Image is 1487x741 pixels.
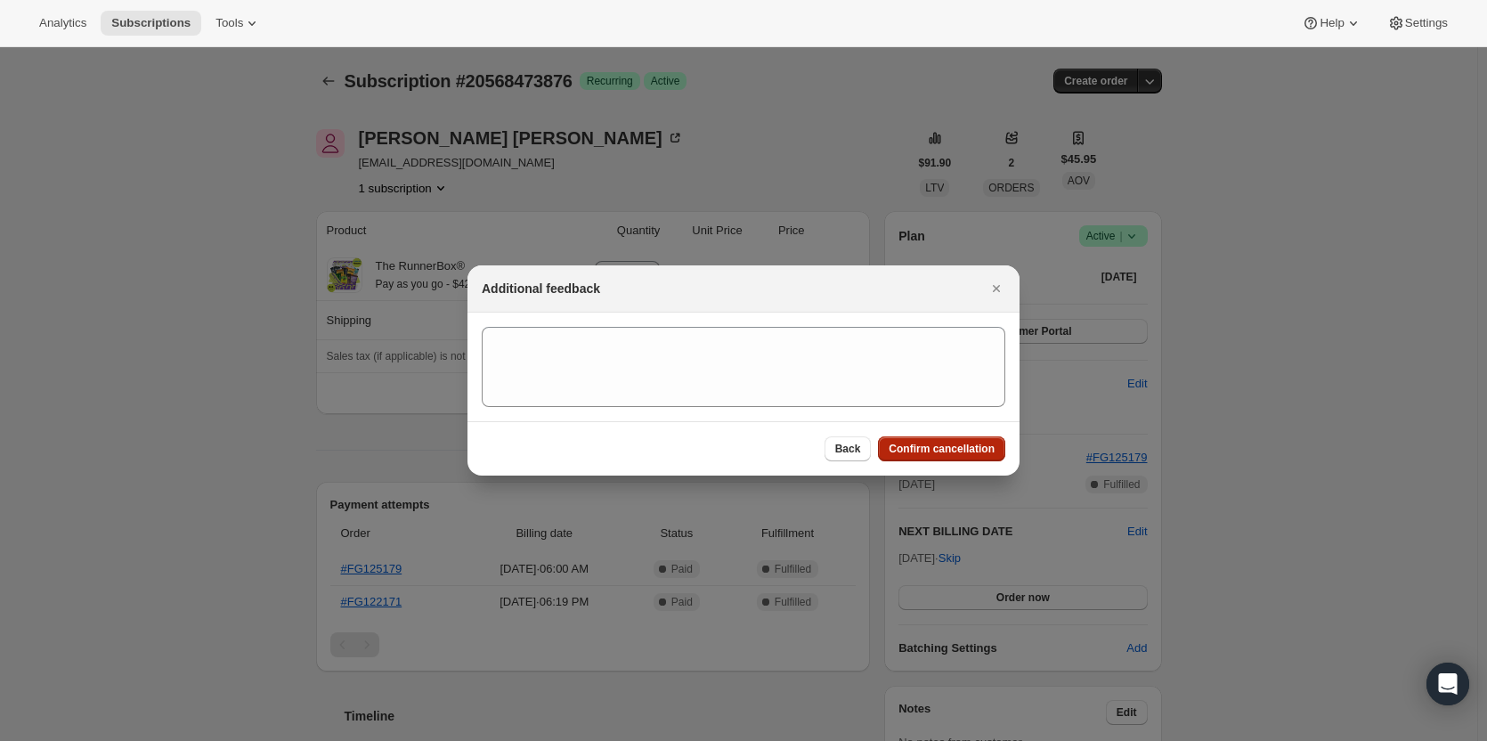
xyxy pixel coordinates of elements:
span: Help [1320,16,1344,30]
button: Back [825,436,872,461]
button: Tools [205,11,272,36]
button: Confirm cancellation [878,436,1005,461]
span: Analytics [39,16,86,30]
span: Subscriptions [111,16,191,30]
span: Tools [215,16,243,30]
div: Open Intercom Messenger [1426,663,1469,705]
h2: Additional feedback [482,280,600,297]
button: Close [984,276,1009,301]
button: Settings [1377,11,1459,36]
span: Settings [1405,16,1448,30]
button: Analytics [28,11,97,36]
span: Confirm cancellation [889,442,995,456]
span: Back [835,442,861,456]
button: Subscriptions [101,11,201,36]
button: Help [1291,11,1372,36]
